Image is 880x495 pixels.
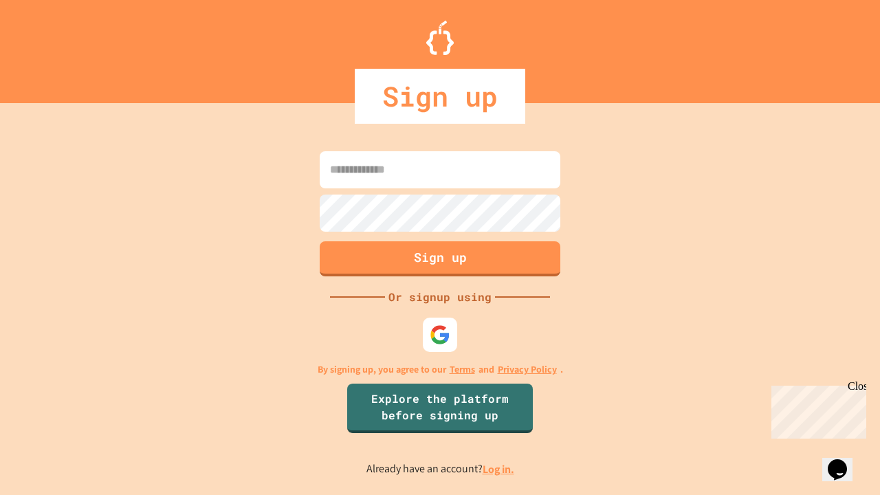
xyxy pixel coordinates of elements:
[426,21,454,55] img: Logo.svg
[5,5,95,87] div: Chat with us now!Close
[430,324,450,345] img: google-icon.svg
[766,380,866,439] iframe: chat widget
[385,289,495,305] div: Or signup using
[483,462,514,476] a: Log in.
[822,440,866,481] iframe: chat widget
[318,362,563,377] p: By signing up, you agree to our and .
[355,69,525,124] div: Sign up
[498,362,557,377] a: Privacy Policy
[366,461,514,478] p: Already have an account?
[450,362,475,377] a: Terms
[320,241,560,276] button: Sign up
[347,384,533,433] a: Explore the platform before signing up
